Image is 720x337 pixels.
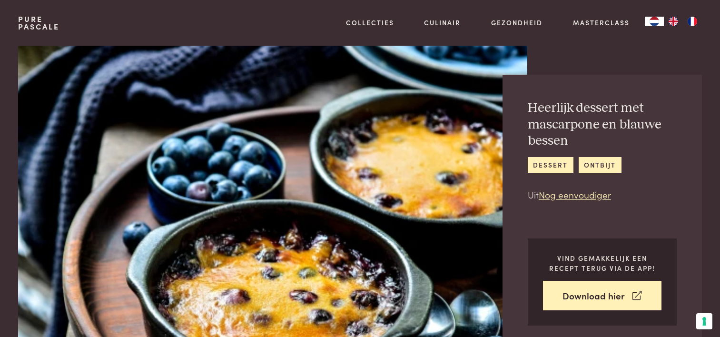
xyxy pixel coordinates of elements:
[573,18,630,28] a: Masterclass
[528,188,677,202] p: Uit
[664,17,683,26] a: EN
[543,281,661,311] a: Download hier
[645,17,702,26] aside: Language selected: Nederlands
[683,17,702,26] a: FR
[491,18,542,28] a: Gezondheid
[528,157,573,173] a: dessert
[543,253,661,273] p: Vind gemakkelijk een recept terug via de app!
[539,188,611,201] a: Nog eenvoudiger
[424,18,461,28] a: Culinair
[645,17,664,26] a: NL
[664,17,702,26] ul: Language list
[645,17,664,26] div: Language
[528,100,677,149] h2: Heerlijk dessert met mascarpone en blauwe bessen
[346,18,394,28] a: Collecties
[696,313,712,329] button: Uw voorkeuren voor toestemming voor trackingtechnologieën
[18,15,59,30] a: PurePascale
[579,157,621,173] a: ontbijt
